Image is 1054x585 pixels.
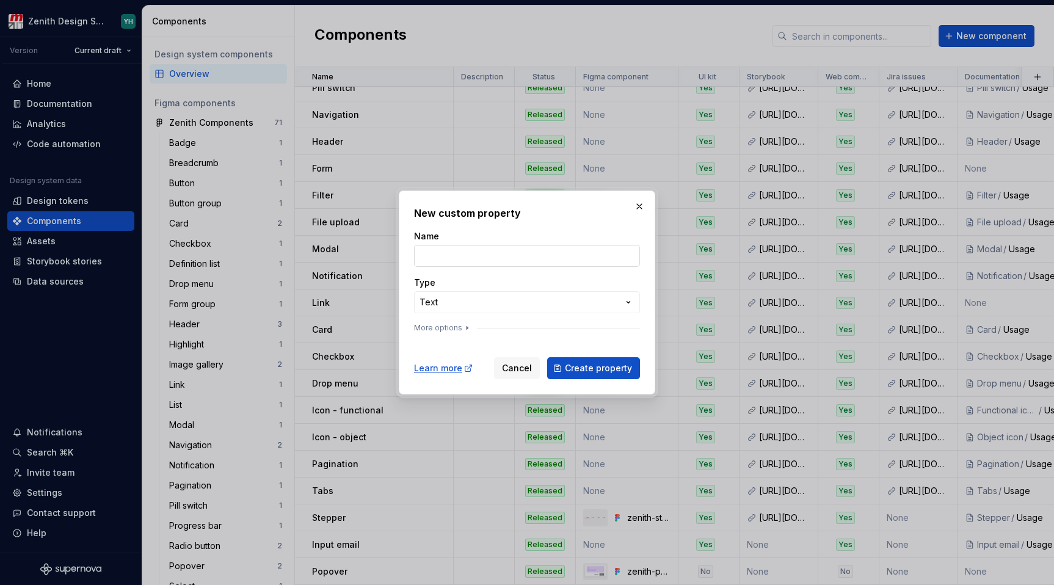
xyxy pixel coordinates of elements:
[414,206,640,220] h2: New custom property
[414,230,439,242] label: Name
[565,362,632,374] span: Create property
[414,323,472,333] button: More options
[414,362,473,374] a: Learn more
[547,357,640,379] button: Create property
[414,277,435,289] label: Type
[502,362,532,374] span: Cancel
[494,357,540,379] button: Cancel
